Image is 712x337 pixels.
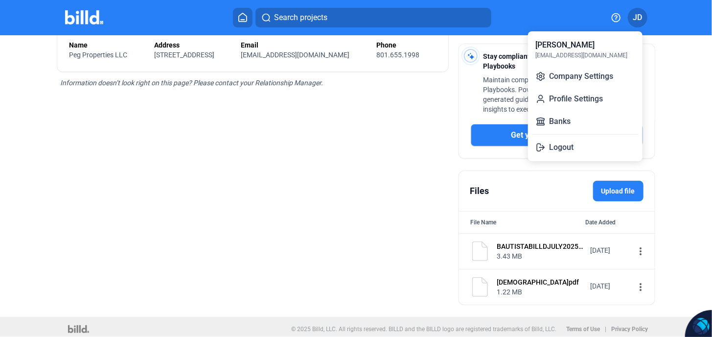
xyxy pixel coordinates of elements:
button: Profile Settings [532,89,639,109]
div: [EMAIL_ADDRESS][DOMAIN_NAME] [536,51,628,60]
button: Banks [532,112,639,131]
div: [PERSON_NAME] [536,39,595,51]
button: Logout [532,138,639,157]
button: Company Settings [532,67,639,86]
